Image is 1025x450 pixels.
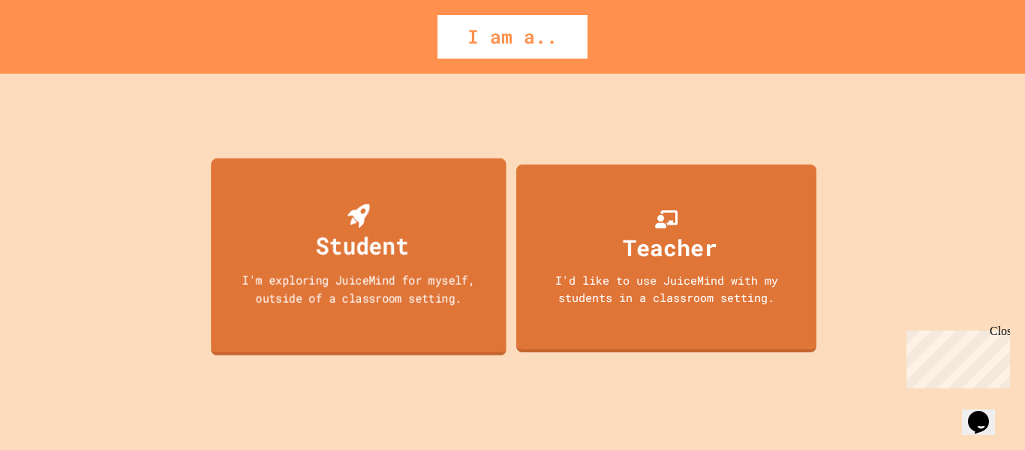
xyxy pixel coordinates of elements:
[900,325,1010,388] iframe: chat widget
[531,272,801,306] div: I'd like to use JuiceMind with my students in a classroom setting.
[437,15,588,59] div: I am a..
[316,228,409,263] div: Student
[962,390,1010,435] iframe: chat widget
[6,6,104,95] div: Chat with us now!Close
[623,231,717,264] div: Teacher
[226,270,491,306] div: I'm exploring JuiceMind for myself, outside of a classroom setting.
